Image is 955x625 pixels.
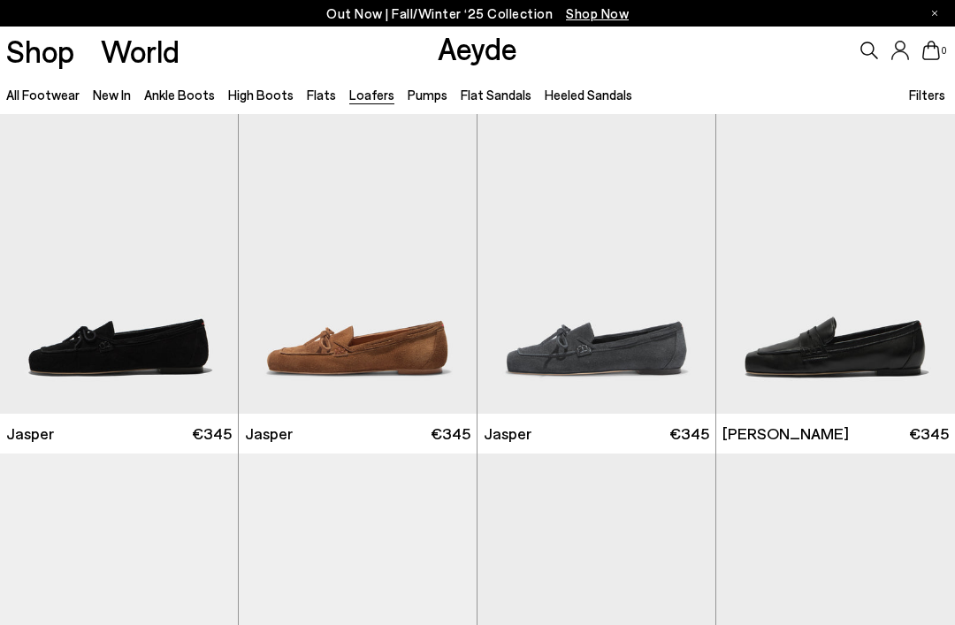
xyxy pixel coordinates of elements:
[192,423,232,445] span: €345
[326,3,629,25] p: Out Now | Fall/Winter ‘25 Collection
[461,87,531,103] a: Flat Sandals
[349,87,394,103] a: Loafers
[669,423,709,445] span: €345
[101,35,180,66] a: World
[477,114,715,414] img: Jasper Moccasin Loafers
[307,87,336,103] a: Flats
[245,423,293,445] span: Jasper
[716,114,955,414] img: Lana Moccasin Loafers
[6,87,80,103] a: All Footwear
[431,423,470,445] span: €345
[716,414,955,454] a: [PERSON_NAME] €345
[6,423,54,445] span: Jasper
[239,414,477,454] a: Jasper €345
[144,87,215,103] a: Ankle Boots
[93,87,131,103] a: New In
[477,414,715,454] a: Jasper €345
[909,423,949,445] span: €345
[239,114,477,414] img: Jasper Moccasin Loafers
[909,87,945,103] span: Filters
[566,5,629,21] span: Navigate to /collections/new-in
[940,46,949,56] span: 0
[545,87,632,103] a: Heeled Sandals
[228,87,294,103] a: High Boots
[722,423,849,445] span: [PERSON_NAME]
[6,35,74,66] a: Shop
[438,29,517,66] a: Aeyde
[922,41,940,60] a: 0
[484,423,531,445] span: Jasper
[408,87,447,103] a: Pumps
